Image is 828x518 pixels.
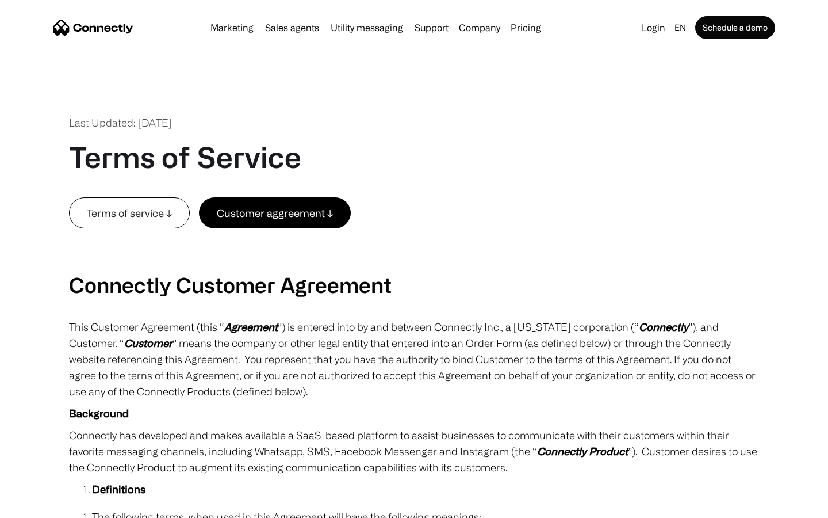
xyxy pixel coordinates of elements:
[69,427,759,475] p: Connectly has developed and makes available a SaaS-based platform to assist businesses to communi...
[260,23,324,32] a: Sales agents
[69,250,759,266] p: ‍
[69,115,172,131] div: Last Updated: [DATE]
[695,16,775,39] a: Schedule a demo
[23,498,69,514] ul: Language list
[206,23,258,32] a: Marketing
[224,321,278,333] em: Agreement
[410,23,453,32] a: Support
[326,23,408,32] a: Utility messaging
[506,23,546,32] a: Pricing
[637,20,670,36] a: Login
[11,497,69,514] aside: Language selected: English
[537,445,628,457] em: Connectly Product
[69,272,759,297] h2: Connectly Customer Agreement
[124,337,172,349] em: Customer
[69,140,301,174] h1: Terms of Service
[69,319,759,399] p: This Customer Agreement (this “ ”) is entered into by and between Connectly Inc., a [US_STATE] co...
[92,483,145,495] strong: Definitions
[459,20,500,36] div: Company
[69,228,759,245] p: ‍
[87,205,172,221] div: Terms of service ↓
[674,20,686,36] div: en
[639,321,688,333] em: Connectly
[217,205,333,221] div: Customer aggreement ↓
[69,407,129,419] strong: Background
